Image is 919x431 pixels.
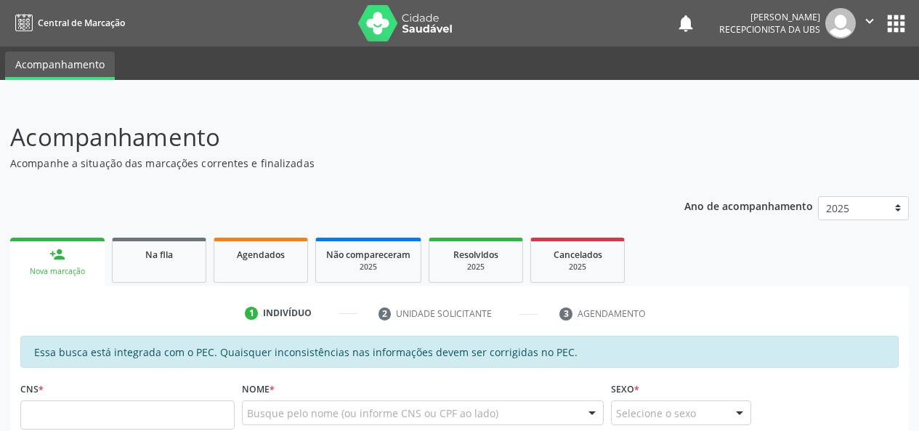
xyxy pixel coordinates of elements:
[541,262,614,273] div: 2025
[676,13,696,33] button: notifications
[883,11,909,36] button: apps
[856,8,883,39] button: 
[10,119,639,156] p: Acompanhamento
[245,307,258,320] div: 1
[326,262,410,273] div: 2025
[825,8,856,39] img: img
[326,249,410,261] span: Não compareceram
[49,246,65,262] div: person_add
[10,156,639,171] p: Acompanhe a situação das marcações correntes e finalizadas
[453,249,498,261] span: Resolvidos
[440,262,512,273] div: 2025
[20,266,94,277] div: Nova marcação
[145,249,173,261] span: Na fila
[611,378,639,400] label: Sexo
[10,11,125,35] a: Central de Marcação
[616,406,696,421] span: Selecione o sexo
[237,249,285,261] span: Agendados
[719,11,820,23] div: [PERSON_NAME]
[5,52,115,80] a: Acompanhamento
[862,13,878,29] i: 
[263,307,312,320] div: Indivíduo
[684,196,813,214] p: Ano de acompanhamento
[20,336,899,368] div: Essa busca está integrada com o PEC. Quaisquer inconsistências nas informações devem ser corrigid...
[719,23,820,36] span: Recepcionista da UBS
[554,249,602,261] span: Cancelados
[242,378,275,400] label: Nome
[247,406,498,421] span: Busque pelo nome (ou informe CNS ou CPF ao lado)
[38,17,125,29] span: Central de Marcação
